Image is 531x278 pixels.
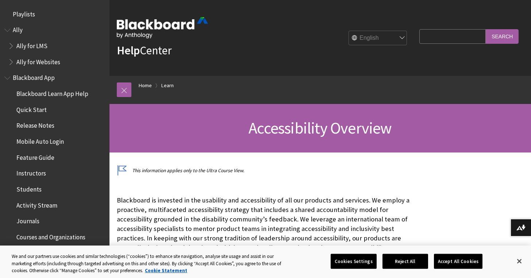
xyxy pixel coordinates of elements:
[13,72,55,82] span: Blackboard App
[117,167,416,174] p: This information applies only to the Ultra Course View.
[16,56,60,66] span: Ally for Websites
[16,151,54,161] span: Feature Guide
[382,254,428,269] button: Reject All
[13,24,23,34] span: Ally
[16,120,54,130] span: Release Notes
[117,196,416,262] p: Blackboard is invested in the usability and accessibility of all our products and services. We em...
[13,8,35,18] span: Playlists
[16,183,42,193] span: Students
[16,135,64,145] span: Mobile Auto Login
[16,215,39,225] span: Journals
[12,253,292,274] div: We and our partners use cookies and similar technologies (“cookies”) to enhance site navigation, ...
[4,8,105,20] nav: Book outline for Playlists
[117,43,172,58] a: HelpCenter
[139,81,152,90] a: Home
[511,253,527,269] button: Close
[16,104,47,113] span: Quick Start
[16,88,88,97] span: Blackboard Learn App Help
[117,43,140,58] strong: Help
[331,254,377,269] button: Cookies Settings
[16,231,85,241] span: Courses and Organizations
[486,29,519,43] input: Search
[434,254,482,269] button: Accept All Cookies
[161,81,174,90] a: Learn
[4,24,105,68] nav: Book outline for Anthology Ally Help
[16,40,47,50] span: Ally for LMS
[117,17,208,38] img: Blackboard by Anthology
[16,167,46,177] span: Instructors
[145,267,187,274] a: More information about your privacy, opens in a new tab
[249,118,392,138] span: Accessibility Overview
[16,199,57,209] span: Activity Stream
[349,31,407,46] select: Site Language Selector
